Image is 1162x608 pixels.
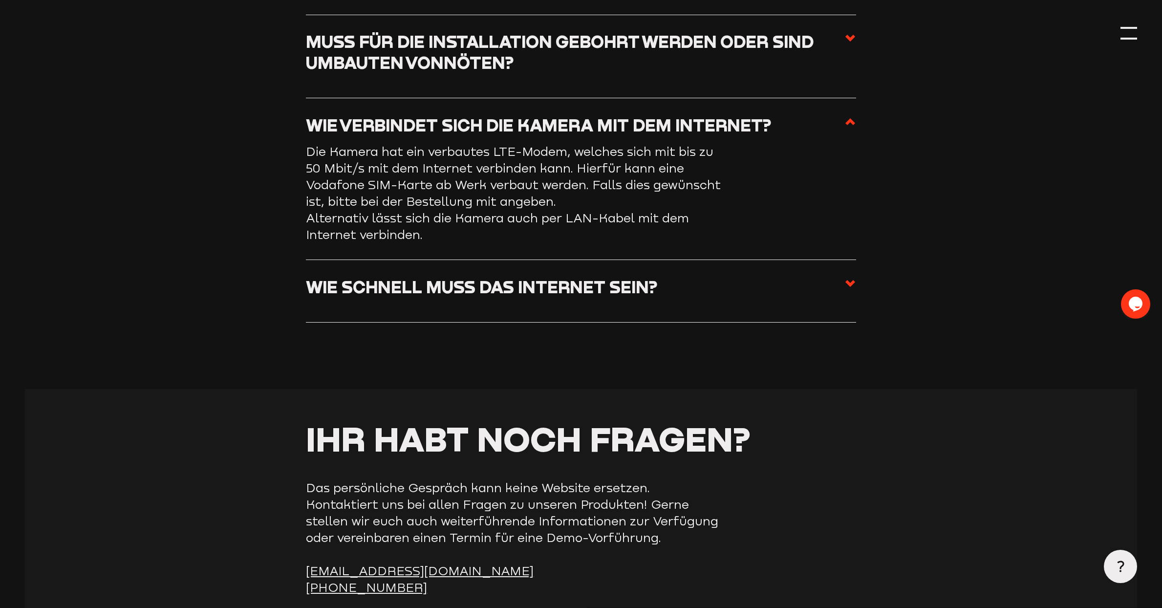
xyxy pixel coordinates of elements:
[306,115,771,135] h3: Wie verbindet sich die Kamera mit dem Internet?
[306,480,721,546] p: Das persönliche Gespräch kann keine Website ersetzen. Kontaktiert uns bei allen Fragen zu unseren...
[306,31,844,73] h3: Muss für die Installation gebohrt werden oder sind Umbauten vonnöten?
[1121,289,1152,319] iframe: chat widget
[306,144,721,243] p: Die Kamera hat ein verbautes LTE-Modem, welches sich mit bis zu 50 Mbit/s mit dem Internet verbin...
[306,277,657,297] h3: Wie schnell muss das Internet sein?
[306,564,534,578] a: [EMAIL_ADDRESS][DOMAIN_NAME]
[306,418,581,459] span: Ihr habt noch
[306,581,427,594] a: [PHONE_NUMBER]
[590,418,751,459] span: Fragen?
